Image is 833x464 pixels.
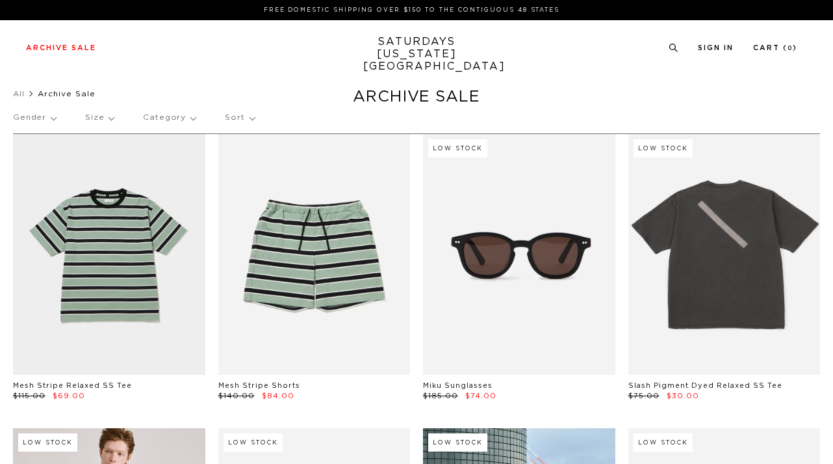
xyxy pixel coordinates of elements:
[224,433,283,452] div: Low Stock
[628,382,782,389] a: Slash Pigment Dyed Relaxed SS Tee
[85,103,114,133] p: Size
[363,36,470,73] a: SATURDAYS[US_STATE][GEOGRAPHIC_DATA]
[423,382,493,389] a: Miku Sunglasses
[423,392,458,400] span: $185.00
[38,90,96,98] span: Archive Sale
[31,5,792,15] p: FREE DOMESTIC SHIPPING OVER $150 TO THE CONTIGUOUS 48 STATES
[667,392,699,400] span: $30.00
[428,139,487,157] div: Low Stock
[428,433,487,452] div: Low Stock
[262,392,294,400] span: $84.00
[13,90,25,98] a: All
[13,382,132,389] a: Mesh Stripe Relaxed SS Tee
[225,103,254,133] p: Sort
[753,44,797,51] a: Cart (0)
[788,46,793,51] small: 0
[53,392,85,400] span: $69.00
[143,103,196,133] p: Category
[634,139,693,157] div: Low Stock
[634,433,693,452] div: Low Stock
[465,392,496,400] span: $74.00
[26,44,96,51] a: Archive Sale
[13,103,56,133] p: Gender
[218,392,255,400] span: $140.00
[13,392,45,400] span: $115.00
[698,44,734,51] a: Sign In
[218,382,300,389] a: Mesh Stripe Shorts
[18,433,77,452] div: Low Stock
[628,392,660,400] span: $75.00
